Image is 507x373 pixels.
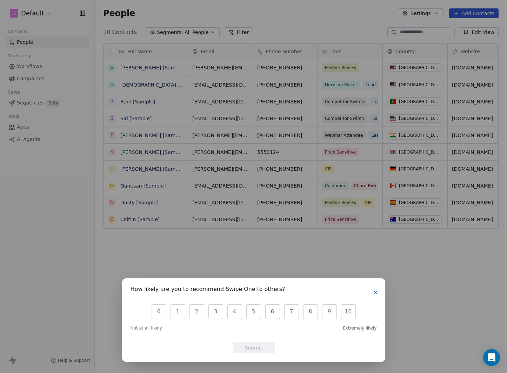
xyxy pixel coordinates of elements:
button: 3 [208,304,223,319]
span: Extremely likely [343,325,376,331]
button: 7 [284,304,299,319]
h1: How likely are you to recommend Swipe One to others? [131,287,285,294]
button: 8 [303,304,318,319]
span: Not at all likely [131,325,162,331]
button: 6 [265,304,280,319]
button: Submit [233,342,275,353]
button: 0 [152,304,166,319]
button: 10 [341,304,356,319]
button: 9 [322,304,337,319]
button: 5 [246,304,261,319]
button: 4 [227,304,242,319]
button: 1 [171,304,185,319]
button: 2 [189,304,204,319]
